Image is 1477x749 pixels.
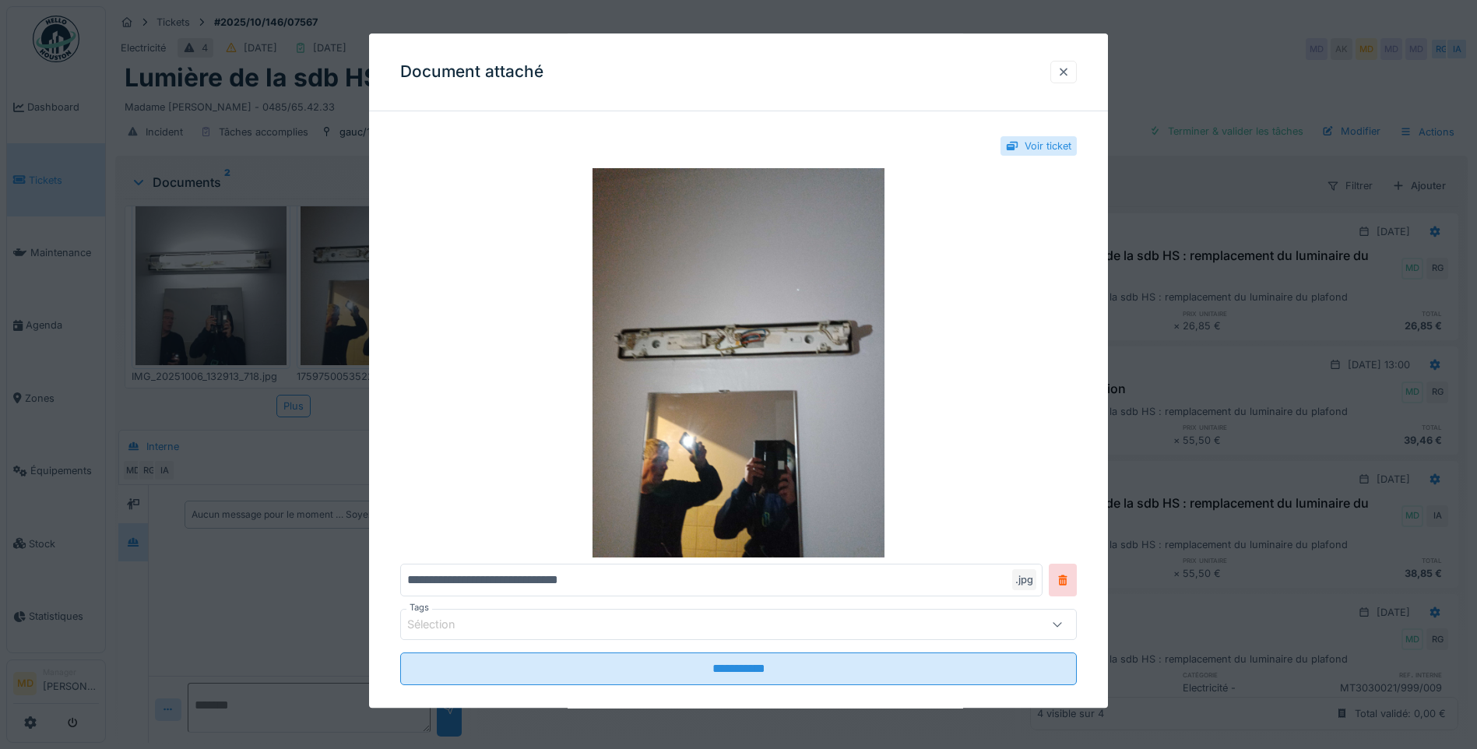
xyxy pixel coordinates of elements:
img: 9e53646d-4c1c-40a3-80be-e3c736e8266a-17597500535228341873017078962121.jpg [400,168,1077,557]
h3: Document attaché [400,62,543,82]
div: Voir ticket [1025,139,1071,153]
label: Tags [406,601,432,614]
div: Sélection [407,617,477,634]
div: .jpg [1012,569,1036,590]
